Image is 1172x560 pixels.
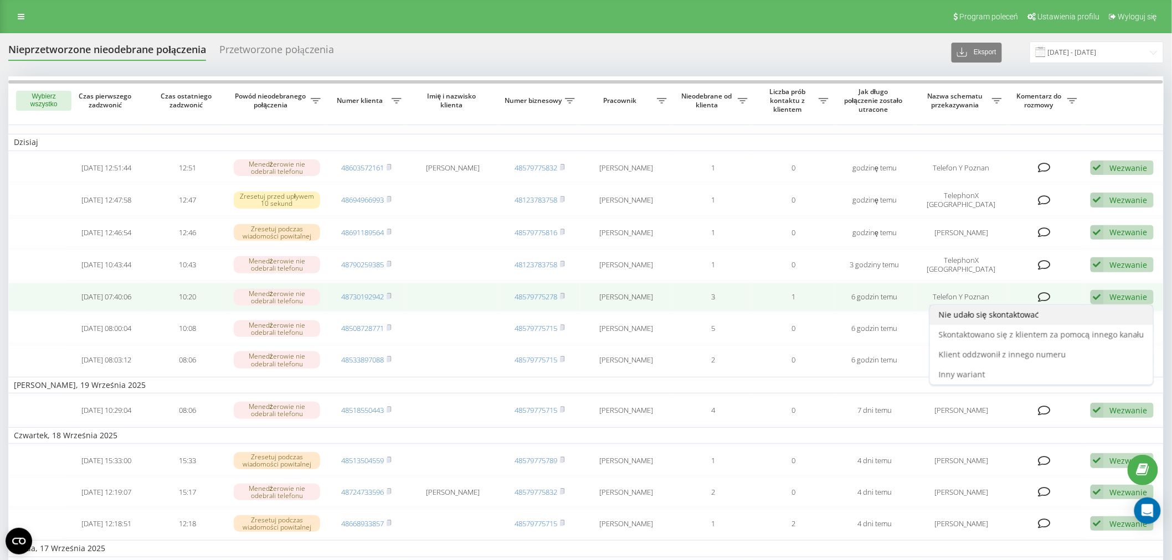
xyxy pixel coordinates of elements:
td: Telefon Y Poznan [915,283,1007,312]
a: 48579775715 [515,518,557,528]
td: 1 [672,249,753,280]
td: 4 [672,396,753,425]
td: 0 [753,184,834,215]
td: TelephonX [GEOGRAPHIC_DATA] [915,184,1007,215]
td: 6 godzin temu [834,345,915,375]
td: [PERSON_NAME] [915,218,1007,247]
a: 48724733596 [341,487,384,497]
td: 6 godzin temu [834,283,915,312]
td: godzinę temu [834,184,915,215]
div: Przetworzone połączenia [219,44,334,61]
a: 48579775816 [515,227,557,237]
td: 1 [753,283,834,312]
a: 48533897088 [341,355,384,365]
div: Zresetuj podczas wiadomości powitalnej [234,515,321,532]
span: Wyloguj się [1118,12,1157,21]
div: Menedżerowie nie odebrali telefonu [234,289,321,305]
td: [PERSON_NAME] [915,396,1007,425]
div: Wezwanie [1110,195,1148,205]
td: TelephonX [GEOGRAPHIC_DATA] [915,249,1007,280]
td: [PERSON_NAME] [915,509,1007,538]
span: Nazwa schematu przekazywania [921,92,992,109]
td: 0 [753,218,834,247]
td: 0 [753,153,834,183]
div: Wezwanie [1110,227,1148,237]
div: Zresetuj podczas wiadomości powitalnej [234,224,321,241]
td: 12:47 [147,184,228,215]
td: Środa, 17 Września 2025 [8,540,1164,557]
a: 48694966993 [341,195,384,205]
td: 12:46 [147,218,228,247]
td: 15:17 [147,478,228,507]
td: [PERSON_NAME] [580,446,673,475]
span: Czas pierwszego zadzwonić [75,92,138,109]
div: Wezwanie [1110,292,1148,302]
div: Wezwanie [1110,455,1148,466]
td: [DATE] 08:03:12 [66,345,147,375]
div: Menedżerowie nie odebrali telefonu [234,320,321,337]
td: 6 godzin temu [834,314,915,343]
div: Menedżerowie nie odebrali telefonu [234,351,321,368]
a: 48579775832 [515,163,557,173]
td: 1 [672,446,753,475]
td: [PERSON_NAME] [580,478,673,507]
td: [DATE] 10:29:04 [66,396,147,425]
div: Wezwanie [1110,163,1148,173]
td: [DATE] 12:51:44 [66,153,147,183]
td: 1 [672,218,753,247]
a: 48579775715 [515,405,557,415]
div: Open Intercom Messenger [1134,497,1161,524]
a: 48603572161 [341,163,384,173]
td: [PERSON_NAME] [580,345,673,375]
td: 12:51 [147,153,228,183]
div: Wezwanie [1110,518,1148,529]
td: [PERSON_NAME] [407,478,500,507]
td: 4 dni temu [834,509,915,538]
td: [PERSON_NAME] [580,396,673,425]
a: 48790259385 [341,260,384,269]
td: 08:06 [147,345,228,375]
td: 1 [672,509,753,538]
td: [DATE] 10:43:44 [66,249,147,280]
a: 48508728771 [341,323,384,333]
button: Eksport [952,43,1002,63]
span: Numer biznesowy [505,96,565,105]
span: Klient oddzwonił z innego numeru [939,349,1066,360]
td: 7 dni temu [834,396,915,425]
td: 08:06 [147,396,228,425]
td: [PERSON_NAME] [580,153,673,183]
span: Ustawienia profilu [1037,12,1099,21]
td: [DATE] 08:00:04 [66,314,147,343]
span: Nie udało się skontaktować [939,309,1039,320]
td: 10:20 [147,283,228,312]
td: 4 dni temu [834,446,915,475]
div: Wezwanie [1110,405,1148,416]
td: 12:18 [147,509,228,538]
td: 4 dni temu [834,478,915,507]
td: [PERSON_NAME] [915,345,1007,375]
a: 48513504559 [341,455,384,465]
span: Skontaktowano się z klientem za pomocą innego kanału [939,329,1144,340]
a: 48518550443 [341,405,384,415]
td: godzinę temu [834,218,915,247]
span: Czas ostatniego zadzwonić [156,92,219,109]
td: 0 [753,314,834,343]
td: [DATE] 12:46:54 [66,218,147,247]
td: 0 [753,478,834,507]
td: [DATE] 07:40:06 [66,283,147,312]
td: [DATE] 15:33:00 [66,446,147,475]
span: Komentarz do rozmowy [1013,92,1067,109]
td: [PERSON_NAME], 19 Września 2025 [8,377,1164,393]
td: [DATE] 12:18:51 [66,509,147,538]
td: godzinę temu [834,153,915,183]
td: [PERSON_NAME] [580,249,673,280]
button: Wybierz wszystko [16,91,71,111]
div: Menedżerowie nie odebrali telefonu [234,484,321,500]
td: 3 godziny temu [834,249,915,280]
td: [PERSON_NAME] [915,478,1007,507]
a: 48691189564 [341,227,384,237]
td: 1 [672,153,753,183]
a: 48579775789 [515,455,557,465]
td: [DATE] 12:19:07 [66,478,147,507]
a: 48579775715 [515,355,557,365]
